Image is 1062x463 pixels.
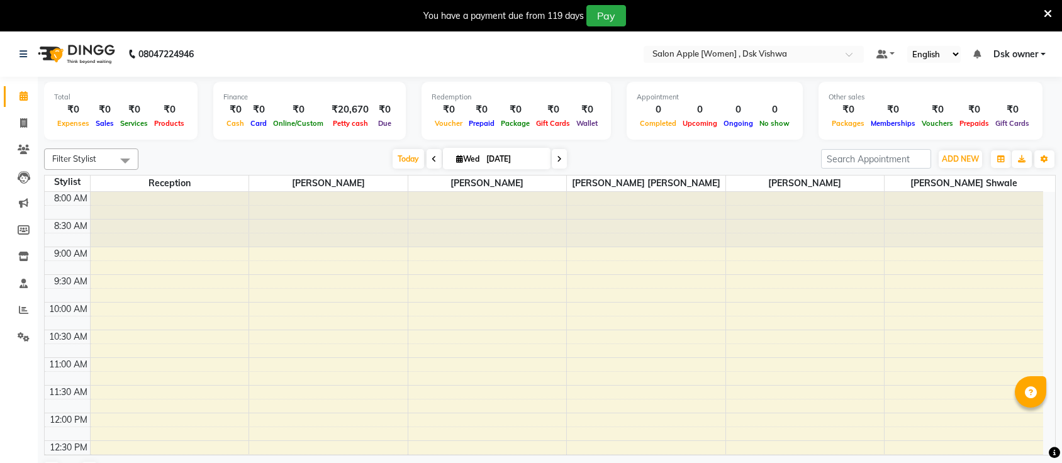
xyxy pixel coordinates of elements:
[52,192,90,205] div: 8:00 AM
[919,103,956,117] div: ₹0
[720,103,756,117] div: 0
[223,103,247,117] div: ₹0
[498,103,533,117] div: ₹0
[432,119,466,128] span: Voucher
[868,119,919,128] span: Memberships
[567,176,725,191] span: [PERSON_NAME] [PERSON_NAME]
[54,92,187,103] div: Total
[679,119,720,128] span: Upcoming
[92,119,117,128] span: Sales
[47,441,90,454] div: 12:30 PM
[47,330,90,343] div: 10:30 AM
[374,103,396,117] div: ₹0
[637,103,679,117] div: 0
[679,103,720,117] div: 0
[138,36,194,72] b: 08047224946
[52,275,90,288] div: 9:30 AM
[432,103,466,117] div: ₹0
[47,358,90,371] div: 11:00 AM
[270,103,327,117] div: ₹0
[47,303,90,316] div: 10:00 AM
[91,176,249,191] span: Reception
[956,119,992,128] span: Prepaids
[939,150,982,168] button: ADD NEW
[993,48,1038,61] span: Dsk owner
[483,150,545,169] input: 2025-09-03
[223,92,396,103] div: Finance
[573,119,601,128] span: Wallet
[45,176,90,189] div: Stylist
[117,103,151,117] div: ₹0
[956,103,992,117] div: ₹0
[533,103,573,117] div: ₹0
[829,103,868,117] div: ₹0
[432,92,601,103] div: Redemption
[54,119,92,128] span: Expenses
[919,119,956,128] span: Vouchers
[375,119,394,128] span: Due
[408,176,567,191] span: [PERSON_NAME]
[223,119,247,128] span: Cash
[573,103,601,117] div: ₹0
[756,103,793,117] div: 0
[52,153,96,164] span: Filter Stylist
[720,119,756,128] span: Ongoing
[756,119,793,128] span: No show
[393,149,424,169] span: Today
[52,220,90,233] div: 8:30 AM
[47,386,90,399] div: 11:30 AM
[466,103,498,117] div: ₹0
[247,103,270,117] div: ₹0
[247,119,270,128] span: Card
[829,92,1032,103] div: Other sales
[270,119,327,128] span: Online/Custom
[54,103,92,117] div: ₹0
[327,103,374,117] div: ₹20,670
[92,103,117,117] div: ₹0
[829,119,868,128] span: Packages
[32,36,118,72] img: logo
[992,103,1032,117] div: ₹0
[117,119,151,128] span: Services
[885,176,1043,191] span: [PERSON_NAME] Shwale
[52,247,90,260] div: 9:00 AM
[453,154,483,164] span: Wed
[533,119,573,128] span: Gift Cards
[466,119,498,128] span: Prepaid
[151,119,187,128] span: Products
[151,103,187,117] div: ₹0
[498,119,533,128] span: Package
[868,103,919,117] div: ₹0
[47,413,90,427] div: 12:00 PM
[423,9,584,23] div: You have a payment due from 119 days
[330,119,371,128] span: Petty cash
[821,149,931,169] input: Search Appointment
[942,154,979,164] span: ADD NEW
[726,176,885,191] span: [PERSON_NAME]
[249,176,408,191] span: [PERSON_NAME]
[586,5,626,26] button: Pay
[637,92,793,103] div: Appointment
[992,119,1032,128] span: Gift Cards
[637,119,679,128] span: Completed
